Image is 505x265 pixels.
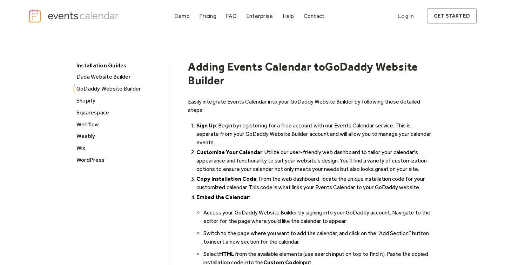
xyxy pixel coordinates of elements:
a: Pricing [196,11,219,21]
div: Pricing [199,14,216,18]
a: Weebly [74,132,167,141]
a: Contact [301,11,328,21]
div: FAQ [226,14,237,18]
div: Enterprise [246,14,273,18]
h1: Adding Events Calendar to [188,60,325,73]
strong: Copy Installation Code [196,175,256,182]
a: Help [280,11,297,21]
strong: HTML [219,251,234,257]
h1: GoDaddy Website Builder [188,60,418,87]
li: Access your GoDaddy Website Builder by signing into your GoDaddy account. Navigate to the editor ... [203,208,432,225]
li: Switch to the page where you want to add the calendar, and click on the “Add Section” button to i... [203,229,432,246]
p: Easily integrate Events Calendar into your GoDaddy Website Builder by following these detailed st... [188,98,432,114]
a: Duda Website Builder [74,72,167,81]
a: get started [427,8,477,24]
a: Squarespace [74,108,167,117]
a: Enterprise [243,11,276,21]
li: : Utilize our user-friendly web dashboard to tailor your calendar's appearance and functionality ... [196,148,432,173]
li: : Begin by registering for a free account with our Events Calendar service. This is separate from... [196,121,432,147]
strong: Customize Your Calendar [196,149,262,155]
a: GoDaddy Website Builder [74,84,167,93]
div: Installation Guides [73,60,167,71]
a: Shopify [74,96,167,105]
a: home [28,9,121,23]
a: WordPress [74,155,167,165]
strong: Embed the Calendar [196,194,249,200]
a: Webflow [74,120,167,129]
strong: Sign Up [196,122,216,129]
a: FAQ [223,11,240,21]
li: : From the web dashboard, locate the unique installation code for your customized calendar. This ... [196,175,432,192]
div: Help [283,14,294,18]
a: Wix [74,144,167,153]
a: Log In [391,8,421,24]
div: Contact [304,14,325,18]
a: Demo [171,11,193,21]
div: Demo [174,14,190,18]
